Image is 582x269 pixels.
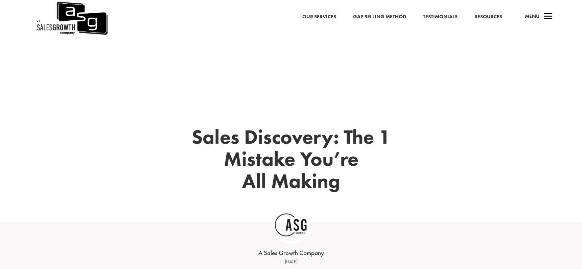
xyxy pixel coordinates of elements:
[525,13,540,20] span: Menu
[186,258,396,266] div: [DATE]
[275,209,307,241] img: ASG Co_alternate lockup (1)
[180,126,403,195] h1: Sales Discovery: The 1 Mistake You’re All Making
[186,249,396,258] div: A Sales Growth Company
[423,13,458,21] a: Testimonials
[541,10,555,24] span: a
[353,13,406,21] a: Gap Selling Method
[302,13,336,21] a: Our Services
[474,13,502,21] a: Resources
